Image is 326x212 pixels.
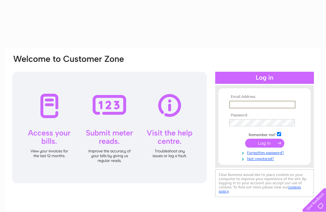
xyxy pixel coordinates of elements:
[229,149,301,155] a: Forgotten password?
[228,113,301,118] th: Password:
[219,185,301,194] a: cookies policy
[245,139,284,148] input: Submit
[228,95,301,99] th: Email Address:
[215,169,314,197] div: Clear Business would like to place cookies on your computer to improve your experience of the sit...
[228,131,301,137] td: Remember me?
[229,155,301,161] a: Not registered?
